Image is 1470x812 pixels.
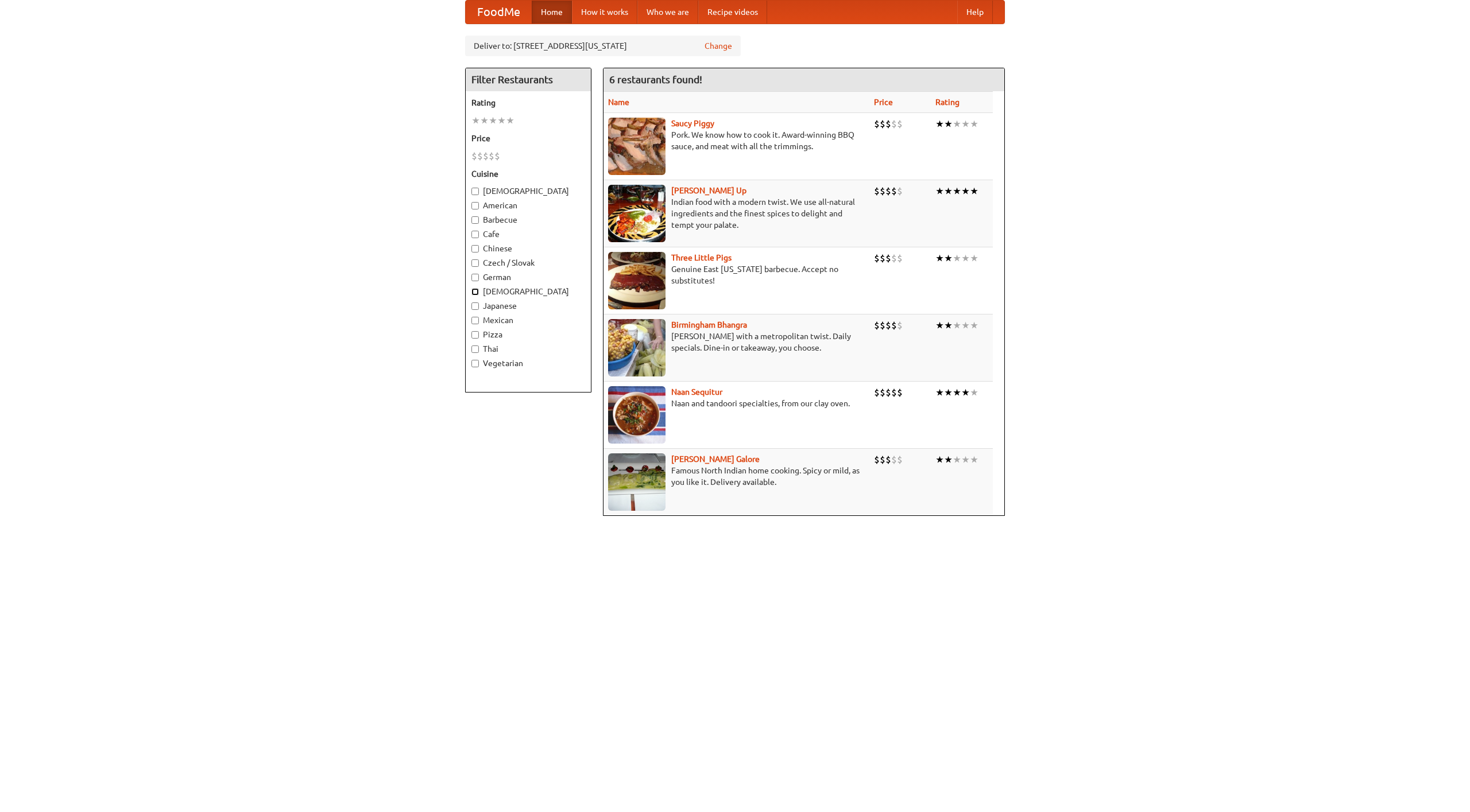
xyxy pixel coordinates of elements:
[471,360,479,367] input: Vegetarian
[874,118,880,130] li: $
[471,358,585,369] label: Vegetarian
[880,319,885,332] li: $
[897,319,903,332] li: $
[953,319,961,332] li: ★
[671,387,722,397] b: Naan Sequitur
[671,320,747,329] a: Birmingham Bhangra
[471,331,479,339] input: Pizza
[572,1,637,24] a: How it works
[874,98,893,107] a: Price
[671,119,714,128] b: Saucy Piggy
[637,1,698,24] a: Who we are
[935,386,944,399] li: ★
[970,453,978,466] li: ★
[471,259,479,267] input: Czech / Slovak
[608,453,666,511] img: currygalore.jpg
[944,185,953,197] li: ★
[471,302,479,310] input: Japanese
[532,1,572,24] a: Home
[891,386,897,399] li: $
[489,150,494,162] li: $
[880,185,885,197] li: $
[608,386,666,444] img: naansequitur.jpg
[874,319,880,332] li: $
[608,98,629,107] a: Name
[885,118,891,130] li: $
[891,319,897,332] li: $
[471,185,585,197] label: [DEMOGRAPHIC_DATA]
[891,118,897,130] li: $
[471,200,585,211] label: American
[483,150,489,162] li: $
[953,252,961,265] li: ★
[874,386,880,399] li: $
[671,186,746,195] a: [PERSON_NAME] Up
[471,271,585,283] label: German
[897,453,903,466] li: $
[874,252,880,265] li: $
[494,150,500,162] li: $
[970,319,978,332] li: ★
[885,252,891,265] li: $
[471,150,477,162] li: $
[944,118,953,130] li: ★
[471,97,585,108] h5: Rating
[897,118,903,130] li: $
[471,202,479,209] input: American
[608,263,865,286] p: Genuine East [US_STATE] barbecue. Accept no substitutes!
[471,168,585,180] h5: Cuisine
[935,319,944,332] li: ★
[970,386,978,399] li: ★
[471,245,479,252] input: Chinese
[506,114,514,127] li: ★
[944,252,953,265] li: ★
[880,252,885,265] li: $
[608,319,666,376] img: bhangra.jpg
[471,343,585,355] label: Thai
[466,1,532,24] a: FoodMe
[471,114,480,127] li: ★
[880,453,885,466] li: $
[471,216,479,224] input: Barbecue
[885,386,891,399] li: $
[465,36,741,56] div: Deliver to: [STREET_ADDRESS][US_STATE]
[477,150,483,162] li: $
[609,74,702,85] ng-pluralize: 6 restaurants found!
[471,243,585,254] label: Chinese
[480,114,489,127] li: ★
[608,398,865,409] p: Naan and tandoori specialties, from our clay oven.
[944,453,953,466] li: ★
[897,386,903,399] li: $
[471,317,479,324] input: Mexican
[671,253,732,262] a: Three Little Pigs
[885,319,891,332] li: $
[897,252,903,265] li: $
[953,453,961,466] li: ★
[471,133,585,144] h5: Price
[961,118,970,130] li: ★
[471,300,585,312] label: Japanese
[880,386,885,399] li: $
[471,286,585,297] label: [DEMOGRAPHIC_DATA]
[961,185,970,197] li: ★
[471,228,585,240] label: Cafe
[698,1,767,24] a: Recipe videos
[471,231,479,238] input: Cafe
[880,118,885,130] li: $
[471,188,479,195] input: [DEMOGRAPHIC_DATA]
[935,185,944,197] li: ★
[497,114,506,127] li: ★
[471,257,585,269] label: Czech / Slovak
[891,185,897,197] li: $
[874,185,880,197] li: $
[961,252,970,265] li: ★
[961,386,970,399] li: ★
[935,98,960,107] a: Rating
[957,1,993,24] a: Help
[608,185,666,242] img: curryup.jpg
[471,214,585,226] label: Barbecue
[608,129,865,152] p: Pork. We know how to cook it. Award-winning BBQ sauce, and meat with all the trimmings.
[944,386,953,399] li: ★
